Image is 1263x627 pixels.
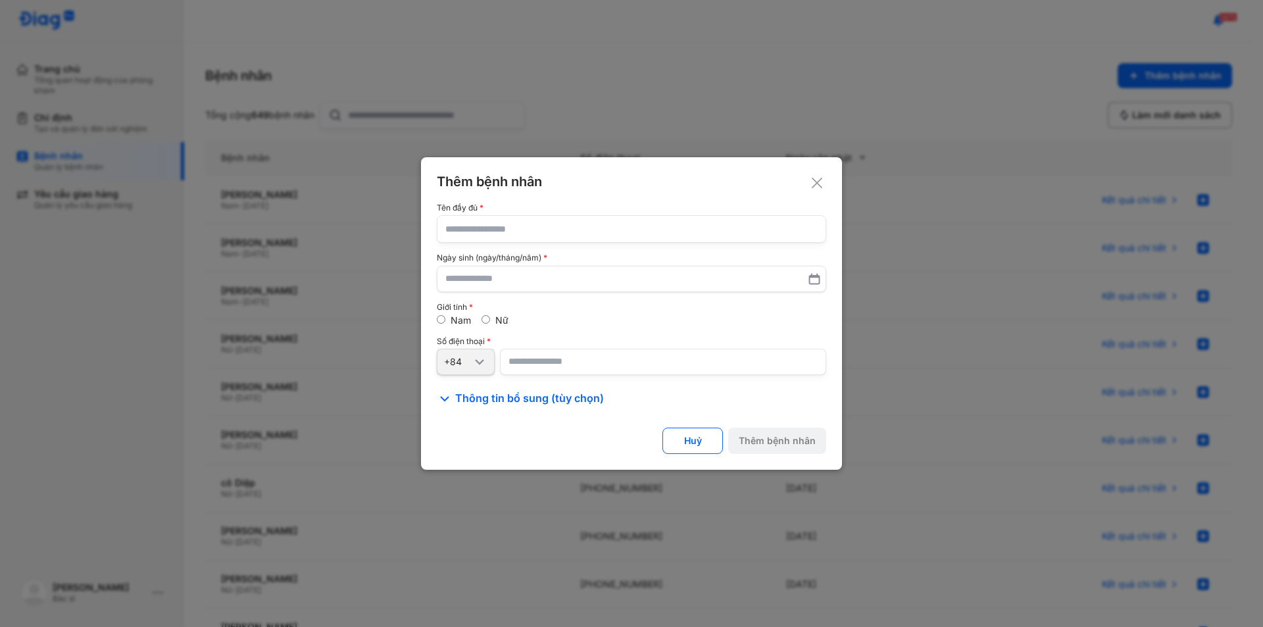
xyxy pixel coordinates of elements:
[451,314,471,326] label: Nam
[662,428,723,454] button: Huỷ
[437,203,826,213] div: Tên đầy đủ
[728,428,826,454] button: Thêm bệnh nhân
[495,314,508,326] label: Nữ
[444,356,472,368] div: +84
[437,303,826,312] div: Giới tính
[455,391,604,407] span: Thông tin bổ sung (tùy chọn)
[739,435,816,447] div: Thêm bệnh nhân
[437,253,826,263] div: Ngày sinh (ngày/tháng/năm)
[437,337,826,346] div: Số điện thoại
[437,173,826,190] div: Thêm bệnh nhân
